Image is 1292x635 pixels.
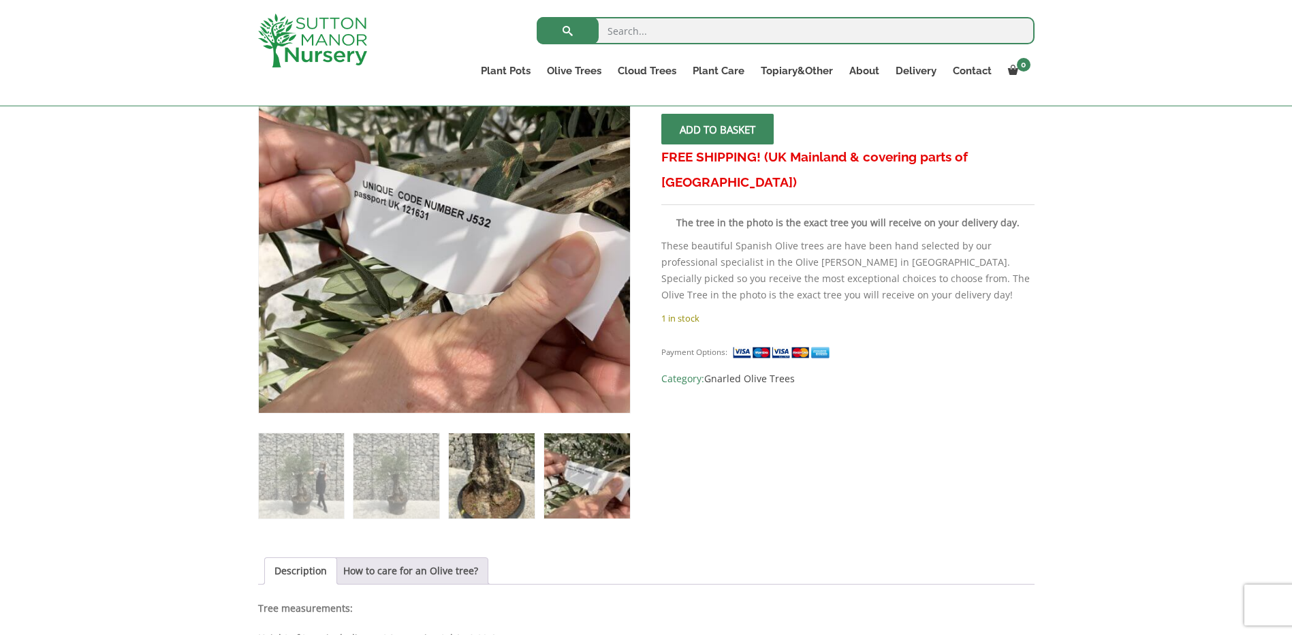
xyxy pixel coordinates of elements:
[610,61,684,80] a: Cloud Trees
[753,61,841,80] a: Topiary&Other
[661,310,1034,326] p: 1 in stock
[732,345,834,360] img: payment supported
[537,17,1035,44] input: Search...
[473,61,539,80] a: Plant Pots
[258,602,353,615] strong: Tree measurements:
[661,347,727,357] small: Payment Options:
[449,433,534,518] img: Gnarled Olive Tree J532 - Image 3
[259,433,344,518] img: Gnarled Olive Tree J532
[676,216,1020,229] strong: The tree in the photo is the exact tree you will receive on your delivery day.
[539,61,610,80] a: Olive Trees
[841,61,887,80] a: About
[704,372,795,385] a: Gnarled Olive Trees
[258,14,367,67] img: logo
[274,558,327,584] a: Description
[661,371,1034,387] span: Category:
[353,433,439,518] img: Gnarled Olive Tree J532 - Image 2
[544,433,629,518] img: Gnarled Olive Tree J532 - Image 4
[1017,58,1030,72] span: 0
[1000,61,1035,80] a: 0
[661,114,774,144] button: Add to basket
[343,558,478,584] a: How to care for an Olive tree?
[661,144,1034,195] h3: FREE SHIPPING! (UK Mainland & covering parts of [GEOGRAPHIC_DATA])
[945,61,1000,80] a: Contact
[684,61,753,80] a: Plant Care
[887,61,945,80] a: Delivery
[661,238,1034,303] p: These beautiful Spanish Olive trees are have been hand selected by our professional specialist in...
